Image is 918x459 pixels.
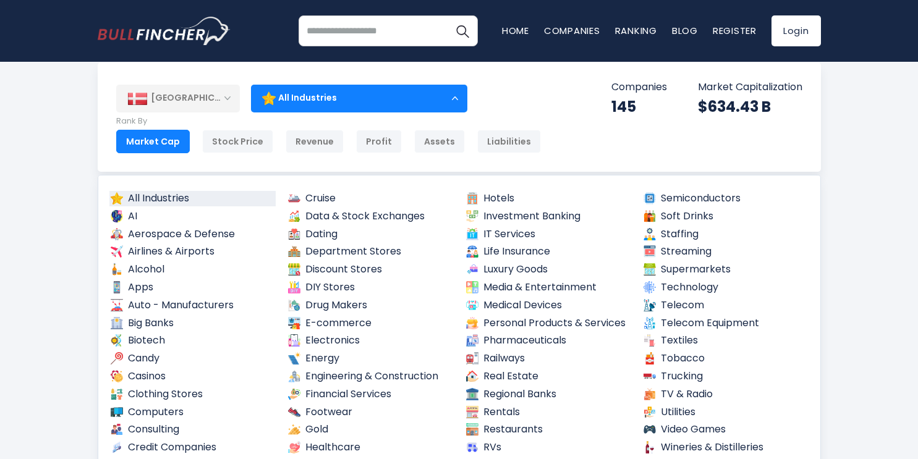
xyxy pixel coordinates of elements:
[414,130,465,153] div: Assets
[251,84,467,112] div: All Industries
[98,17,231,45] a: Go to homepage
[465,333,632,348] a: Pharmaceuticals
[465,369,632,384] a: Real Estate
[615,24,657,37] a: Ranking
[642,422,809,437] a: Video Games
[287,280,454,295] a: DIY Stores
[465,387,632,402] a: Regional Banks
[287,387,454,402] a: Financial Services
[698,97,802,116] div: $634.43 B
[116,116,541,127] p: Rank By
[109,351,276,366] a: Candy
[287,333,454,348] a: Electronics
[109,209,276,224] a: AI
[287,316,454,331] a: E-commerce
[611,81,667,94] p: Companies
[287,227,454,242] a: Dating
[465,440,632,455] a: RVs
[642,209,809,224] a: Soft Drinks
[109,387,276,402] a: Clothing Stores
[502,24,529,37] a: Home
[642,280,809,295] a: Technology
[109,191,276,206] a: All Industries
[465,422,632,437] a: Restaurants
[202,130,273,153] div: Stock Price
[642,440,809,455] a: Wineries & Distilleries
[642,191,809,206] a: Semiconductors
[287,351,454,366] a: Energy
[98,17,231,45] img: bullfincher logo
[642,333,809,348] a: Textiles
[713,24,757,37] a: Register
[771,15,821,46] a: Login
[642,227,809,242] a: Staffing
[447,15,478,46] button: Search
[642,244,809,259] a: Streaming
[109,280,276,295] a: Apps
[672,24,698,37] a: Blog
[287,369,454,384] a: Engineering & Construction
[465,191,632,206] a: Hotels
[465,280,632,295] a: Media & Entertainment
[287,440,454,455] a: Healthcare
[642,351,809,366] a: Tobacco
[109,333,276,348] a: Biotech
[698,81,802,94] p: Market Capitalization
[642,316,809,331] a: Telecom Equipment
[109,316,276,331] a: Big Banks
[642,369,809,384] a: Trucking
[116,85,240,112] div: [GEOGRAPHIC_DATA]
[642,387,809,402] a: TV & Radio
[109,298,276,313] a: Auto - Manufacturers
[642,405,809,420] a: Utilities
[642,298,809,313] a: Telecom
[287,422,454,437] a: Gold
[109,262,276,277] a: Alcohol
[109,440,276,455] a: Credit Companies
[287,262,454,277] a: Discount Stores
[116,130,190,153] div: Market Cap
[109,369,276,384] a: Casinos
[465,262,632,277] a: Luxury Goods
[109,422,276,437] a: Consulting
[109,227,276,242] a: Aerospace & Defense
[287,244,454,259] a: Department Stores
[287,405,454,420] a: Footwear
[465,244,632,259] a: Life Insurance
[465,316,632,331] a: Personal Products & Services
[286,130,344,153] div: Revenue
[109,405,276,420] a: Computers
[356,130,402,153] div: Profit
[287,298,454,313] a: Drug Makers
[465,405,632,420] a: Rentals
[642,262,809,277] a: Supermarkets
[465,298,632,313] a: Medical Devices
[287,209,454,224] a: Data & Stock Exchanges
[287,191,454,206] a: Cruise
[465,227,632,242] a: IT Services
[465,209,632,224] a: Investment Banking
[109,244,276,259] a: Airlines & Airports
[477,130,541,153] div: Liabilities
[611,97,667,116] div: 145
[544,24,600,37] a: Companies
[465,351,632,366] a: Railways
